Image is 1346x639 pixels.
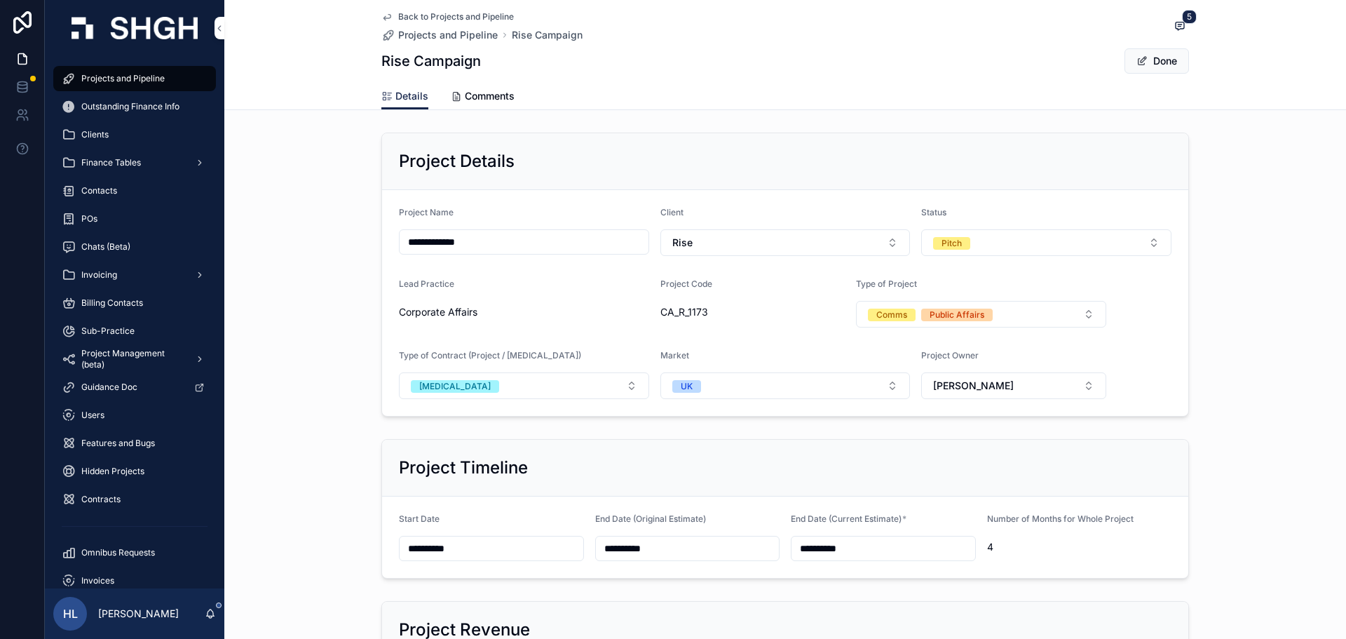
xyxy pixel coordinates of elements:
span: Rise [672,236,693,250]
span: Features and Bugs [81,438,155,449]
span: Type of Contract (Project / [MEDICAL_DATA]) [399,350,581,361]
button: Done [1124,48,1189,74]
span: CA_R_1173 [660,305,845,319]
span: Sub-Practice [81,325,135,337]
a: Invoicing [53,262,216,288]
span: Outstanding Finance Info [81,101,179,112]
div: scrollable content [45,56,224,588]
button: Select Button [921,372,1106,399]
span: End Date (Current Estimate) [791,513,902,524]
a: Contracts [53,487,216,512]
a: POs [53,206,216,231]
span: Projects and Pipeline [398,28,498,42]
span: Project Management (beta) [81,348,184,370]
span: Contacts [81,185,117,196]
h2: Project Details [399,150,515,173]
span: Finance Tables [81,157,141,168]
span: Corporate Affairs [399,305,477,319]
a: Contacts [53,178,216,203]
div: Comms [876,309,907,321]
span: Type of Project [856,278,917,289]
button: Unselect PUBLIC_AFFAIRS [921,307,993,321]
span: Status [921,207,946,217]
span: Chats (Beta) [81,241,130,253]
span: End Date (Original Estimate) [595,513,706,524]
span: 5 [1182,10,1197,24]
a: Omnibus Requests [53,540,216,565]
a: Sub-Practice [53,318,216,344]
button: Unselect COMMS [868,307,916,321]
span: Start Date [399,513,440,524]
span: Clients [81,129,109,140]
span: Details [395,89,428,103]
a: Hidden Projects [53,459,216,484]
button: 5 [1171,18,1189,36]
span: Project Code [660,278,712,289]
a: Project Management (beta) [53,347,216,372]
span: Guidance Doc [81,382,137,393]
span: Project Owner [921,350,979,361]
span: Client [660,207,684,217]
div: Public Affairs [930,309,984,321]
span: Billing Contacts [81,297,143,309]
button: Select Button [399,372,649,399]
a: Users [53,403,216,428]
span: Hidden Projects [81,466,144,477]
button: Select Button [660,229,911,256]
span: Number of Months for Whole Project [987,513,1134,524]
a: Guidance Doc [53,375,216,400]
p: [PERSON_NAME] [98,607,179,621]
a: Finance Tables [53,150,216,175]
a: Rise Campaign [512,28,583,42]
button: Select Button [856,301,1106,328]
span: Invoicing [81,269,117,281]
a: Outstanding Finance Info [53,94,216,119]
a: Details [381,83,428,110]
span: 4 [987,540,1172,554]
span: Invoices [81,575,114,586]
button: Select Button [660,372,911,399]
a: Projects and Pipeline [381,28,498,42]
button: Unselect UK [672,379,701,393]
span: HL [63,605,78,622]
span: Users [81,410,104,421]
span: [PERSON_NAME] [933,379,1014,393]
img: App logo [72,17,198,39]
span: POs [81,213,97,224]
a: Billing Contacts [53,290,216,316]
a: Comments [451,83,515,112]
span: Omnibus Requests [81,547,155,558]
h1: Rise Campaign [381,51,481,71]
a: Clients [53,122,216,147]
a: Features and Bugs [53,431,216,456]
h2: Project Timeline [399,457,528,479]
a: Back to Projects and Pipeline [381,11,514,22]
span: Comments [465,89,515,103]
span: Back to Projects and Pipeline [398,11,514,22]
a: Invoices [53,568,216,593]
span: Projects and Pipeline [81,73,165,84]
span: Market [660,350,689,361]
span: Contracts [81,494,121,505]
a: Projects and Pipeline [53,66,216,91]
span: Lead Practice [399,278,454,289]
div: Pitch [941,237,962,250]
span: Project Name [399,207,454,217]
div: UK [681,380,693,393]
a: Chats (Beta) [53,234,216,260]
div: [MEDICAL_DATA] [419,380,491,393]
button: Select Button [921,229,1171,256]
